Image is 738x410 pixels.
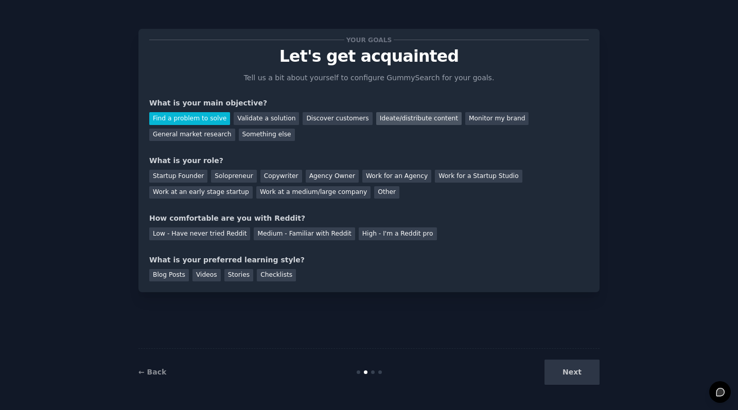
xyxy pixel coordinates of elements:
p: Tell us a bit about yourself to configure GummySearch for your goals. [239,73,499,83]
div: Work for an Agency [362,170,431,183]
div: Medium - Familiar with Reddit [254,227,355,240]
p: Let's get acquainted [149,47,589,65]
div: Work at a medium/large company [256,186,371,199]
div: Discover customers [303,112,372,125]
span: Your goals [344,34,394,45]
div: Blog Posts [149,269,189,282]
div: Work for a Startup Studio [435,170,522,183]
div: What is your preferred learning style? [149,255,589,265]
div: Agency Owner [306,170,359,183]
div: What is your main objective? [149,98,589,109]
div: What is your role? [149,155,589,166]
div: General market research [149,129,235,141]
a: ← Back [138,368,166,376]
div: Stories [224,269,253,282]
div: Solopreneur [211,170,256,183]
div: Validate a solution [234,112,299,125]
div: Something else [239,129,295,141]
div: Checklists [257,269,296,282]
div: Other [374,186,399,199]
div: Work at an early stage startup [149,186,253,199]
div: High - I'm a Reddit pro [359,227,437,240]
div: Videos [192,269,221,282]
div: Find a problem to solve [149,112,230,125]
div: Ideate/distribute content [376,112,462,125]
div: How comfortable are you with Reddit? [149,213,589,224]
div: Monitor my brand [465,112,529,125]
div: Startup Founder [149,170,207,183]
div: Copywriter [260,170,302,183]
div: Low - Have never tried Reddit [149,227,250,240]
